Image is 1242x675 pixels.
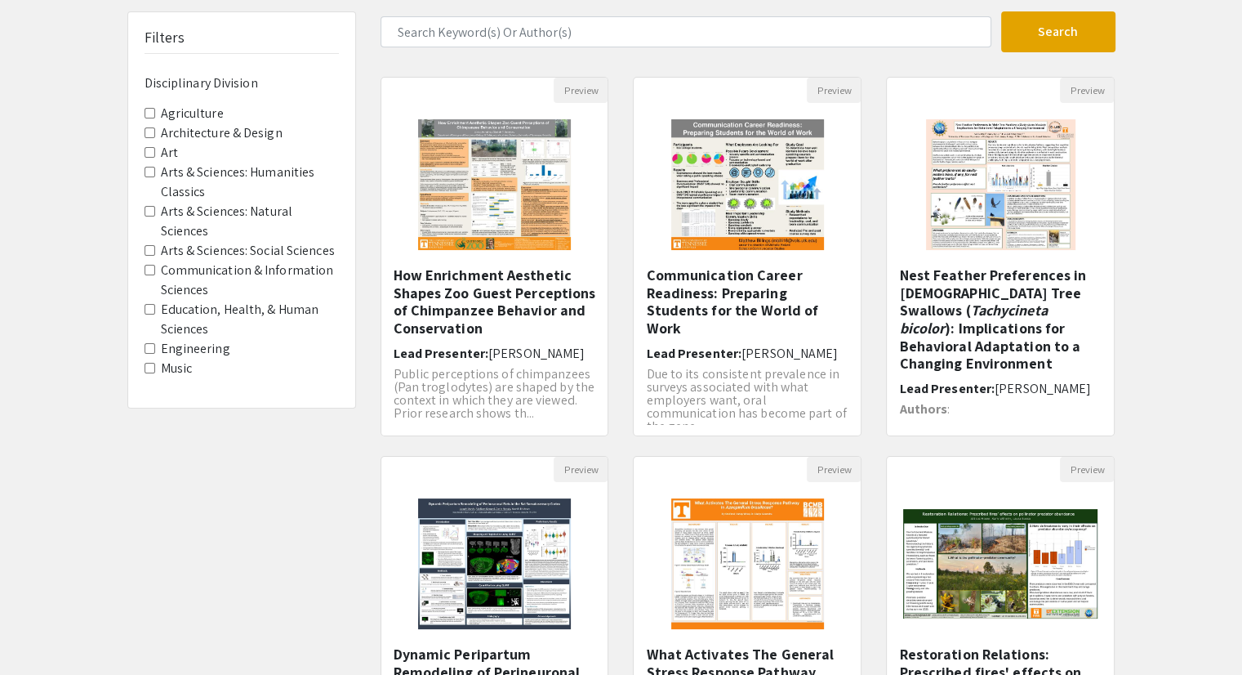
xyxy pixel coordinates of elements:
[886,77,1115,436] div: Open Presentation <p><strong style="color: rgb(0, 0, 0);">Nest Feather Preferences in Male Tree S...
[899,400,947,418] strong: Authors
[488,345,585,362] span: [PERSON_NAME]
[646,266,848,337] h5: Communication Career Readiness: Preparing Students for the World of Work
[394,368,596,420] p: Public perceptions of chimpanzees (Pan troglodytes) are shaped by the context in which they are v...
[145,75,339,91] h6: Disciplinary Division
[554,457,608,482] button: Preview
[899,266,1102,373] h5: Nest Feather Preferences in [DEMOGRAPHIC_DATA] Tree Swallows ( ): Implications for Behavioral Ada...
[646,346,848,361] h6: Lead Presenter:
[145,29,185,47] h5: Filters
[741,345,838,362] span: [PERSON_NAME]
[161,104,224,123] label: Agriculture
[899,301,1047,337] em: Tachycineta bicolor
[161,143,178,163] label: Art
[381,77,609,436] div: Open Presentation <p>How Enrichment Aesthetic Shapes Zoo Guest Perceptions of Chimpanzee Behavior...
[402,482,587,646] img: <p>Dynamic Peripartum Remodeling of Perineuronal Nets in the Rat Somatosensory Cortex</p>
[381,16,991,47] input: Search Keyword(s) Or Author(s)
[554,78,608,103] button: Preview
[899,403,1102,416] p: :
[1060,78,1114,103] button: Preview
[161,123,283,143] label: Architecture & Design
[161,261,339,300] label: Communication & Information Sciences
[161,202,339,241] label: Arts & Sciences: Natural Sciences
[899,403,1102,442] div: <...
[655,103,840,266] img: <p>Communication Career Readiness: Preparing Students for the World of Work</p>
[910,103,1092,266] img: <p><strong style="color: rgb(0, 0, 0);">Nest Feather Preferences in Male Tree Swallows (<em>Tachy...
[161,359,193,378] label: Music
[402,103,587,266] img: <p>How Enrichment Aesthetic Shapes Zoo Guest Perceptions of Chimpanzee Behavior and Conservation</p>
[161,241,335,261] label: Arts & Sciences: Social Sciences
[646,368,848,433] p: Due to its consistent prevalence in surveys associated with what employers want, oral communicati...
[161,339,230,359] label: Engineering
[887,493,1114,635] img: <p>Restoration Relations: Prescribed fires' effects on pollinator predator abundance</p>
[394,346,596,361] h6: Lead Presenter:
[12,601,69,663] iframe: Chat
[807,457,861,482] button: Preview
[1001,11,1115,52] button: Search
[807,78,861,103] button: Preview
[161,163,339,202] label: Arts & Sciences: Humanities Classics
[1060,457,1114,482] button: Preview
[161,300,339,339] label: Education, Health, & Human Sciences
[655,482,840,646] img: <p>What Activates The General Stress Response Pathway in <em>Azospirillum brasilense?</em></p>
[633,77,861,436] div: Open Presentation <p>Communication Career Readiness: Preparing Students for the World of Work</p>
[995,380,1091,397] span: [PERSON_NAME]
[394,266,596,337] h5: How Enrichment Aesthetic Shapes Zoo Guest Perceptions of Chimpanzee Behavior and Conservation
[899,381,1102,396] h6: Lead Presenter:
